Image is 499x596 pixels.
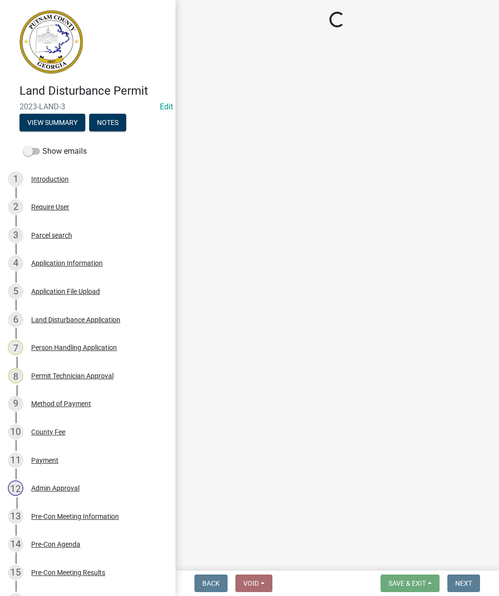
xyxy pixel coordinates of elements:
button: View Summary [19,114,85,131]
div: Pre-Con Agenda [31,541,80,548]
div: Payment [31,457,58,464]
div: 2 [8,199,23,215]
div: Introduction [31,176,69,183]
div: Admin Approval [31,485,79,492]
div: Permit Technician Approval [31,372,114,379]
h4: Land Disturbance Permit [19,84,168,98]
div: 7 [8,340,23,355]
div: Method of Payment [31,400,91,407]
button: Next [447,575,480,592]
div: Application Information [31,260,103,267]
wm-modal-confirm: Summary [19,119,85,127]
div: 12 [8,480,23,496]
div: 9 [8,396,23,411]
wm-modal-confirm: Notes [89,119,126,127]
div: 8 [8,368,23,384]
div: 13 [8,509,23,524]
button: Back [194,575,228,592]
button: Void [235,575,272,592]
div: 5 [8,284,23,299]
span: 2023-LAND-3 [19,102,156,111]
a: Edit [160,102,173,111]
div: County Fee [31,429,65,435]
div: Parcel search [31,232,72,239]
span: Void [243,579,259,587]
div: 11 [8,452,23,468]
div: Require User [31,204,69,210]
button: Save & Exit [381,575,440,592]
div: Person Handling Application [31,344,117,351]
div: 4 [8,255,23,271]
div: 6 [8,312,23,328]
div: Pre-Con Meeting Results [31,569,105,576]
wm-modal-confirm: Edit Application Number [160,102,173,111]
div: Application File Upload [31,288,100,295]
span: Back [202,579,220,587]
div: 15 [8,565,23,580]
div: 14 [8,536,23,552]
div: 3 [8,227,23,243]
div: Pre-Con Meeting Information [31,513,119,520]
span: Save & Exit [388,579,426,587]
button: Notes [89,114,126,131]
label: Show emails [23,145,87,157]
div: 10 [8,424,23,440]
span: Next [455,579,472,587]
div: 1 [8,171,23,187]
div: Land Disturbance Application [31,316,120,323]
img: Putnam County, Georgia [19,10,83,74]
